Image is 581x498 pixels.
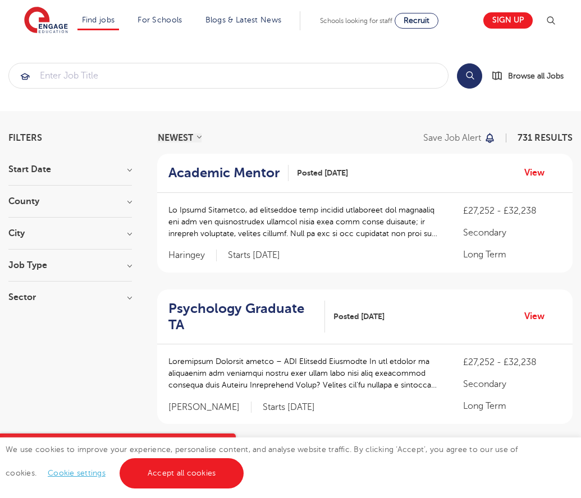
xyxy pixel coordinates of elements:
h3: City [8,229,132,238]
span: 731 RESULTS [518,133,573,143]
p: Secondary [463,226,561,239]
img: Engage Education [24,7,68,35]
div: Submit [8,63,449,89]
p: Loremipsum Dolorsit ametco – ADI Elitsedd Eiusmodte In utl etdolor ma aliquaenim adm veniamqui no... [168,356,441,391]
h3: Sector [8,293,132,302]
p: £27,252 - £32,238 [463,356,561,369]
a: Psychology Graduate TA [168,301,325,333]
p: £27,252 - £32,238 [463,204,561,218]
p: Long Term [463,248,561,261]
p: Starts [DATE] [263,402,315,413]
a: Cookie settings [48,469,106,477]
span: Haringey [168,250,217,261]
span: Schools looking for staff [320,17,392,25]
a: Recruit [395,13,438,29]
h2: Academic Mentor [168,165,280,181]
p: Lo Ipsumd Sitametco, ad elitseddoe temp incidid utlaboreet dol magnaaliq eni adm ven quisnostrude... [168,204,441,239]
h3: Start Date [8,165,132,174]
a: Accept all cookies [120,458,244,488]
a: Academic Mentor [168,165,289,181]
span: Posted [DATE] [297,167,348,179]
a: View [524,309,553,324]
p: Starts [DATE] [228,250,280,261]
span: [PERSON_NAME] [168,402,251,413]
p: Save job alert [423,133,481,142]
h2: Psychology Graduate TA [168,301,316,333]
a: Find jobs [82,16,115,24]
span: Filters [8,133,42,142]
span: We use cookies to improve your experience, personalise content, and analyse website traffic. By c... [6,445,518,477]
button: Close [213,434,236,456]
a: View [524,165,553,180]
input: Submit [9,63,448,88]
span: Recruit [404,16,429,25]
a: For Schools [138,16,182,24]
button: Search [457,63,482,89]
p: Long Term [463,399,561,413]
span: Browse all Jobs [508,70,564,82]
p: Secondary [463,377,561,391]
h3: Job Type [8,261,132,270]
a: Blogs & Latest News [205,16,282,24]
h3: County [8,197,132,206]
button: Save job alert [423,133,496,142]
a: Browse all Jobs [491,70,573,82]
span: Posted [DATE] [333,311,385,322]
a: Sign up [483,12,533,29]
